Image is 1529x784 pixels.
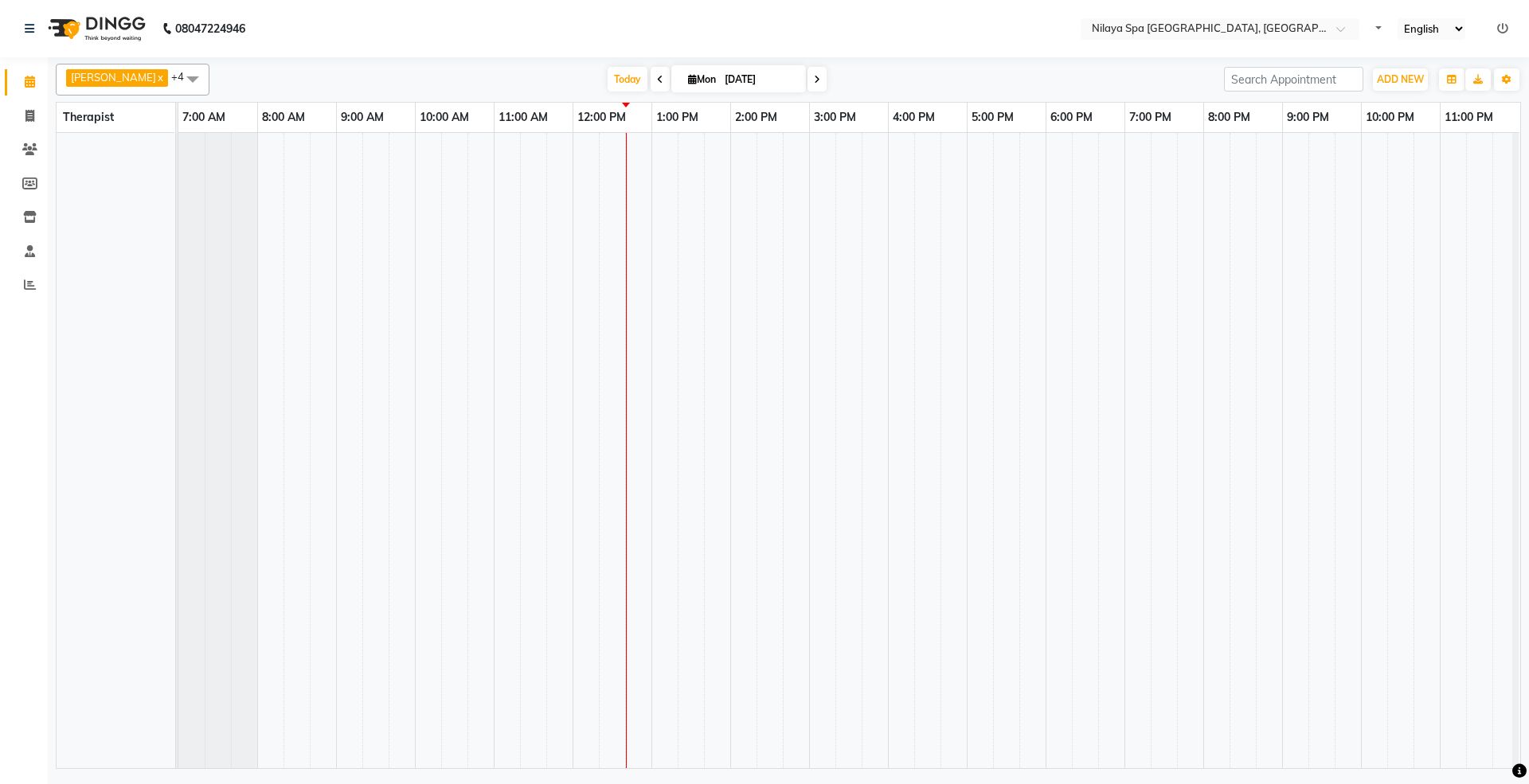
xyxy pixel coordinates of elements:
[495,106,552,129] a: 11:00 AM
[1441,106,1497,129] a: 11:00 PM
[731,106,781,129] a: 2:00 PM
[41,6,150,51] img: logo
[1362,106,1418,129] a: 10:00 PM
[968,106,1018,129] a: 5:00 PM
[1373,68,1428,91] button: ADD NEW
[171,70,196,83] span: +4
[652,106,702,129] a: 1:00 PM
[1224,67,1363,92] input: Search Appointment
[1125,106,1175,129] a: 7:00 PM
[889,106,939,129] a: 4:00 PM
[1046,106,1097,129] a: 6:00 PM
[573,106,630,129] a: 12:00 PM
[71,71,156,84] span: [PERSON_NAME]
[720,68,800,92] input: 2025-09-01
[810,106,860,129] a: 3:00 PM
[258,106,309,129] a: 8:00 AM
[608,67,647,92] span: Today
[156,71,163,84] a: x
[416,106,473,129] a: 10:00 AM
[175,6,245,51] b: 08047224946
[337,106,388,129] a: 9:00 AM
[1377,73,1424,85] span: ADD NEW
[1283,106,1333,129] a: 9:00 PM
[684,73,720,85] span: Mon
[178,106,229,129] a: 7:00 AM
[1204,106,1254,129] a: 8:00 PM
[63,110,114,124] span: Therapist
